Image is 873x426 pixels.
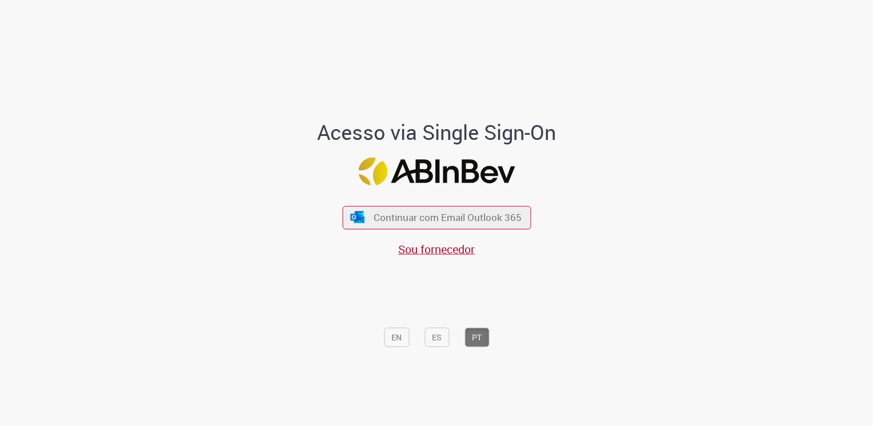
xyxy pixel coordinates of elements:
[350,211,366,223] img: ícone Azure/Microsoft 360
[374,211,522,224] span: Continuar com Email Outlook 365
[384,327,409,347] button: EN
[464,327,489,347] button: PT
[425,327,449,347] button: ES
[358,157,515,185] img: Logo ABInBev
[278,121,595,144] h1: Acesso via Single Sign-On
[342,206,531,229] button: ícone Azure/Microsoft 360 Continuar com Email Outlook 365
[398,241,475,256] a: Sou fornecedor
